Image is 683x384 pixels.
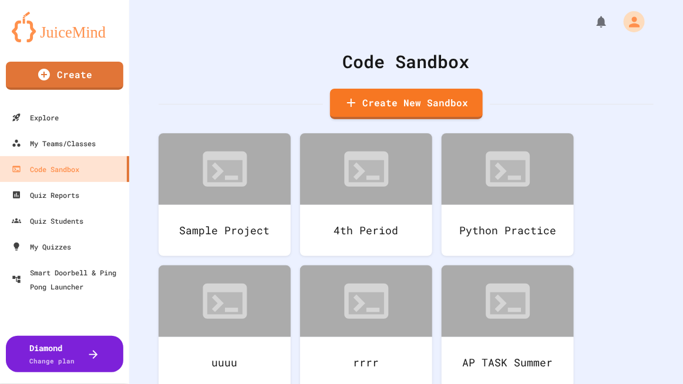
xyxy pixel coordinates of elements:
[573,12,611,32] div: My Notifications
[12,188,79,202] div: Quiz Reports
[30,342,75,366] div: Diamond
[159,205,291,256] div: Sample Project
[12,12,117,42] img: logo-orange.svg
[6,336,123,372] button: DiamondChange plan
[6,62,123,90] a: Create
[159,48,654,75] div: Code Sandbox
[300,133,432,256] a: 4th Period
[159,133,291,256] a: Sample Project
[12,214,83,228] div: Quiz Students
[30,356,75,365] span: Change plan
[330,89,483,119] a: Create New Sandbox
[442,205,574,256] div: Python Practice
[12,162,79,176] div: Code Sandbox
[442,133,574,256] a: Python Practice
[300,205,432,256] div: 4th Period
[12,136,96,150] div: My Teams/Classes
[12,110,59,124] div: Explore
[12,265,125,294] div: Smart Doorbell & Ping Pong Launcher
[611,8,648,35] div: My Account
[12,240,71,254] div: My Quizzes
